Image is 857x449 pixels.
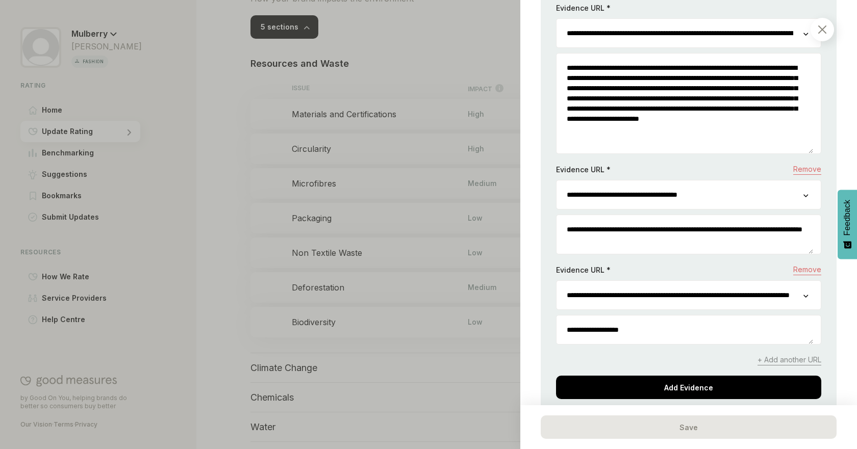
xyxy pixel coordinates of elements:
[793,265,821,275] span: Remove
[758,355,821,365] span: + Add another URL
[838,190,857,259] button: Feedback - Show survey
[793,164,821,175] span: Remove
[818,25,826,34] img: Close
[556,265,611,275] p: Evidence URL *
[556,376,821,399] div: Add Evidence
[556,165,611,175] p: Evidence URL *
[556,3,611,13] p: Evidence URL *
[843,200,852,235] span: Feedback
[541,415,837,439] div: Save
